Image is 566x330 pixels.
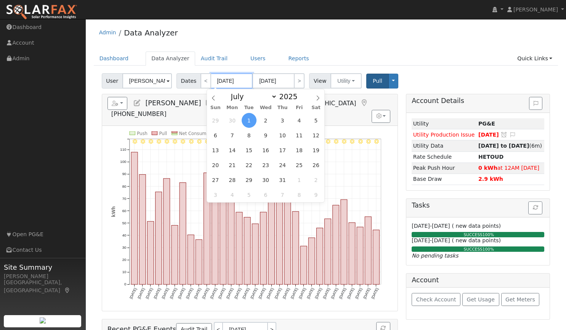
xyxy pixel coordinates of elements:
span: ( new data points) [452,237,501,243]
rect: onclick="" [180,183,186,285]
text: 70 [122,196,126,201]
span: Sat [308,105,324,110]
rect: onclick="" [139,174,146,284]
i: 7/26 - Clear [334,139,338,144]
rect: onclick="" [220,180,226,285]
text: [DATE] [298,287,307,299]
text: [DATE] [177,287,186,299]
span: July 1, 2025 [242,113,257,128]
rect: onclick="" [155,192,162,285]
span: July 11, 2025 [292,128,307,143]
text: [DATE] [209,287,218,299]
button: Utility [330,73,362,89]
span: August 8, 2025 [292,187,307,202]
i: 7/02 - Clear [141,139,145,144]
rect: onclick="" [236,212,242,284]
span: July 28, 2025 [225,172,240,187]
a: Reports [283,52,315,66]
text: [DATE] [233,287,242,299]
button: Pull [366,74,389,89]
span: July 23, 2025 [258,158,273,172]
td: at 12AM [DATE] [477,163,545,174]
rect: onclick="" [131,152,138,285]
span: June 29, 2025 [208,113,223,128]
text: Net Consumption 2,016 kWh [179,130,243,136]
text: [DATE] [314,287,323,299]
span: July 3, 2025 [275,113,290,128]
i: 7/27 - Clear [342,139,346,144]
rect: onclick="" [212,175,218,284]
a: Users [245,52,271,66]
text: [DATE] [169,287,178,299]
td: Utility [412,118,477,129]
text: [DATE] [153,287,162,299]
rect: onclick="" [188,235,194,285]
rect: onclick="" [147,221,154,284]
a: Dashboard [94,52,135,66]
span: August 3, 2025 [208,187,223,202]
rect: onclick="" [292,211,299,284]
span: [DATE]-[DATE] [412,237,450,243]
text: [DATE] [225,287,234,299]
a: Snooze this issue [501,132,508,138]
text: Pull [159,130,167,136]
a: Audit Trail [195,52,233,66]
text: 100 [120,159,126,164]
rect: onclick="" [204,173,210,285]
span: View [309,73,331,89]
text: [DATE] [250,287,258,299]
text: [DATE] [161,287,170,299]
span: [DATE]-[DATE] [412,223,450,229]
a: Data Analyzer [124,28,178,37]
i: No pending tasks [412,253,458,259]
span: August 9, 2025 [308,187,323,202]
strong: 0 kWh [478,165,497,171]
a: < [200,73,211,89]
rect: onclick="" [349,223,355,285]
button: Get Meters [501,293,540,306]
rect: onclick="" [308,238,315,284]
text: [DATE] [266,287,274,299]
rect: onclick="" [333,205,339,285]
h5: Tasks [412,201,544,209]
span: July 13, 2025 [208,143,223,158]
rect: onclick="" [244,217,250,284]
text: kWh [111,206,116,217]
h5: Account Details [412,97,544,105]
span: July 30, 2025 [258,172,273,187]
span: Wed [257,105,274,110]
text: [DATE] [362,287,371,299]
span: Thu [274,105,291,110]
i: 7/08 - Clear [189,139,193,144]
a: Multi-Series Graph [205,99,213,107]
span: [PERSON_NAME] [145,99,201,107]
rect: onclick="" [365,217,371,285]
td: Utility Data [412,140,477,151]
i: 7/28 - Clear [350,139,355,144]
rect: onclick="" [284,180,291,284]
span: August 5, 2025 [242,187,257,202]
span: Fri [291,105,308,110]
text: [DATE] [193,287,202,299]
span: Dates [176,73,201,89]
a: Data Analyzer [146,52,195,66]
a: > [294,73,305,89]
div: [PERSON_NAME] [4,272,82,280]
input: Select a User [122,73,172,89]
text: [DATE] [354,287,363,299]
rect: onclick="" [317,228,323,285]
span: August 4, 2025 [225,187,240,202]
span: Get Usage [467,296,495,303]
span: Check Account [416,296,456,303]
text: 20 [122,258,126,262]
select: Month [227,92,277,101]
text: [DATE] [274,287,282,299]
rect: onclick="" [228,185,234,284]
span: Tue [241,105,257,110]
text: 90 [122,172,126,176]
td: Peak Push Hour [412,163,477,174]
text: [DATE] [258,287,266,299]
strong: [DATE] to [DATE] [478,143,529,149]
span: July 22, 2025 [242,158,257,172]
rect: onclick="" [276,156,283,285]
